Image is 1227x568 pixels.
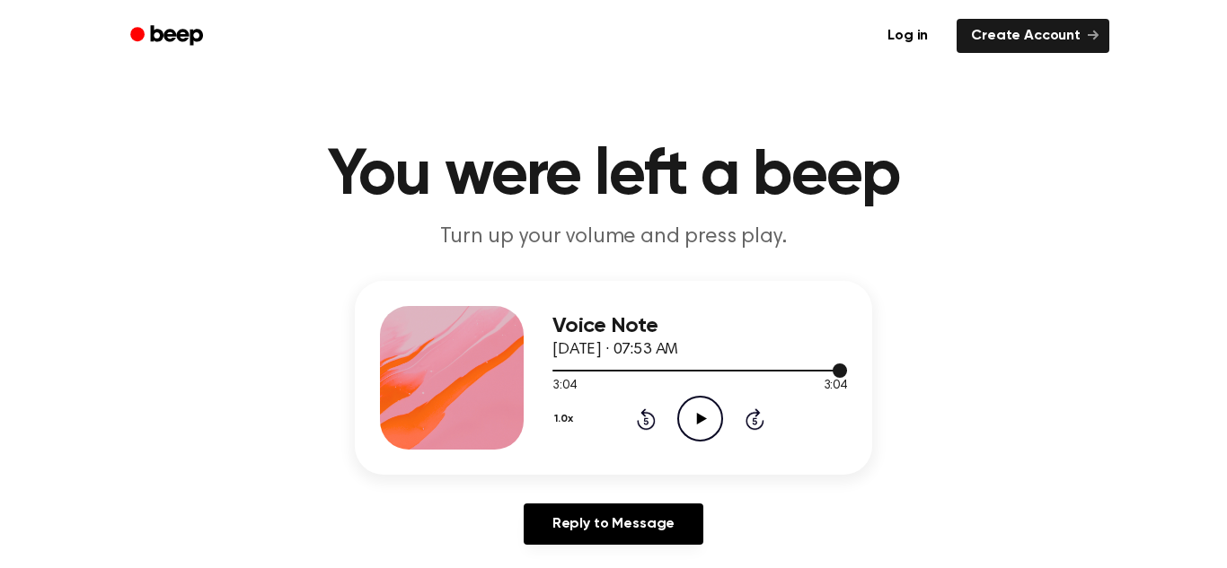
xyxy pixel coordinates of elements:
[552,377,576,396] span: 3:04
[154,144,1073,208] h1: You were left a beep
[824,377,847,396] span: 3:04
[957,19,1109,53] a: Create Account
[552,342,678,358] span: [DATE] · 07:53 AM
[118,19,219,54] a: Beep
[269,223,958,252] p: Turn up your volume and press play.
[524,503,703,545] a: Reply to Message
[552,314,847,338] h3: Voice Note
[869,15,946,57] a: Log in
[552,404,579,434] button: 1.0x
